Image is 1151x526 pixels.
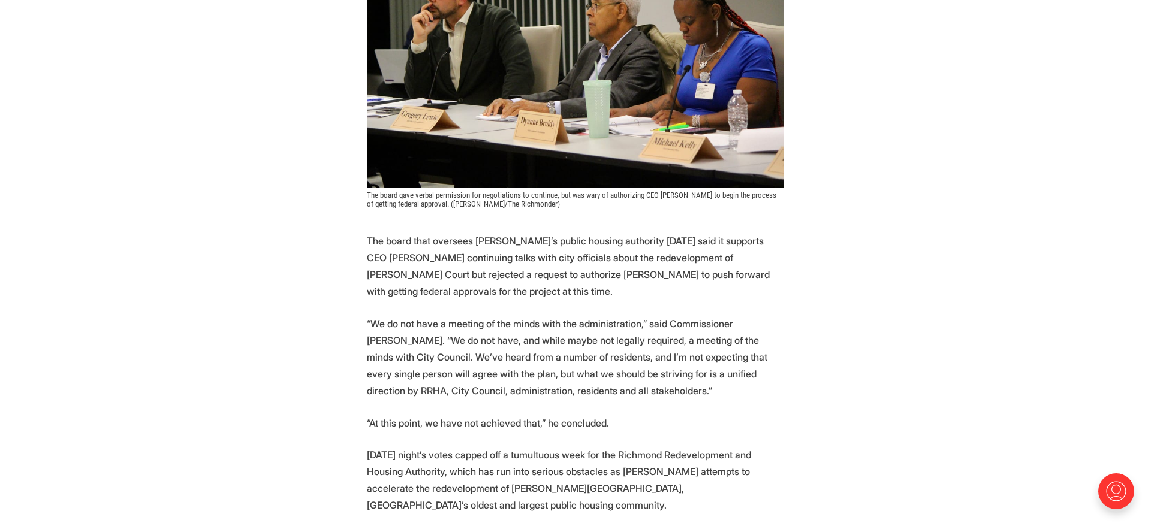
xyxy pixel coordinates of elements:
[367,315,784,399] p: “We do not have a meeting of the minds with the administration,” said Commissioner [PERSON_NAME]....
[367,191,778,208] span: The board gave verbal permission for negotiations to continue, but was wary of authorizing CEO [P...
[367,232,784,300] p: The board that oversees [PERSON_NAME]’s public housing authority [DATE] said it supports CEO [PER...
[367,446,784,513] p: [DATE] night’s votes capped off a tumultuous week for the Richmond Redevelopment and Housing Auth...
[367,415,784,431] p: “At this point, we have not achieved that,” he concluded.
[1088,467,1151,526] iframe: portal-trigger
